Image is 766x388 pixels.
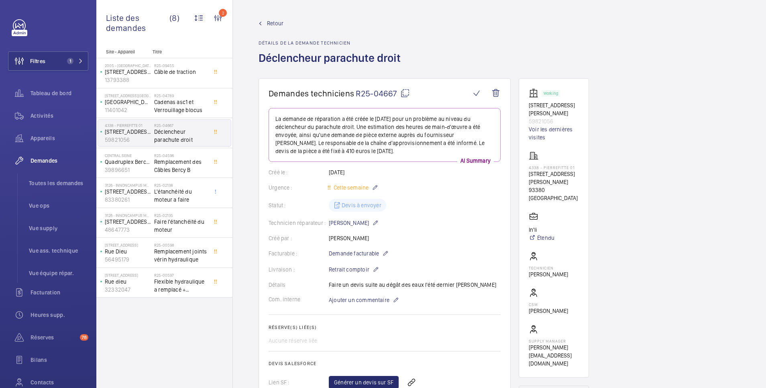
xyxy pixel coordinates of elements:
span: Bilans [31,356,88,364]
span: Toutes les demandes [29,179,88,187]
p: [GEOGRAPHIC_DATA] [105,98,151,106]
p: [STREET_ADDRESS][GEOGRAPHIC_DATA] [105,93,151,98]
p: Working [544,92,558,95]
p: 83380261 [105,196,151,204]
span: Vue équipe répar. [29,269,88,277]
p: Supply manager [529,339,579,343]
span: Ajouter un commentaire [329,296,389,304]
p: 13793388 [105,76,151,84]
p: [STREET_ADDRESS][PERSON_NAME] [105,128,151,136]
p: Retrait comptoir [329,265,379,274]
p: Central Seine [105,153,151,158]
p: 59821056 [529,117,579,125]
p: 59821056 [105,136,151,144]
p: [PERSON_NAME][EMAIL_ADDRESS][DOMAIN_NAME] [529,343,579,368]
p: [STREET_ADDRESS][PERSON_NAME] [529,170,579,186]
p: CSM [529,302,568,307]
p: Titre [153,49,206,55]
p: La demande de réparation a été créée le [DATE] pour un problème au niveau du déclencheur du parac... [275,115,494,155]
span: Liste des demandes [106,13,169,33]
p: [PERSON_NAME] [529,307,568,315]
span: Demandes [31,157,88,165]
span: Heures supp. [31,311,88,319]
h2: R25-02138 [154,183,207,188]
h2: Détails de la demande technicien [259,40,405,46]
p: Quadruplex Bercy B [105,158,151,166]
span: Demandes techniciens [269,88,354,98]
p: [STREET_ADDRESS][PERSON_NAME] [105,188,151,196]
p: AI Summary [457,157,494,165]
span: Cette semaine [332,184,369,191]
img: elevator.svg [529,88,542,98]
p: 3126 - INNONCAMPUS MONTROUGE [105,183,151,188]
span: Câble de traction [154,68,207,76]
h2: R25-04667 [154,123,207,128]
span: Réserves [31,333,77,341]
h2: R25-00597 [154,273,207,278]
span: Filtres [30,57,45,65]
span: 1 [67,58,73,64]
a: Étendu [529,234,554,242]
p: 39896651 [105,166,151,174]
span: Activités [31,112,88,120]
span: L'étanchéité du moteur a faire [154,188,207,204]
p: 56495179 [105,255,151,263]
p: 11401042 [105,106,151,114]
a: Voir les dernières visites [529,125,579,141]
h2: R25-00598 [154,243,207,247]
h2: Réserve(s) liée(s) [269,325,501,330]
p: [STREET_ADDRESS] [105,243,151,247]
span: Déclencheur parachute droit [154,128,207,144]
h2: R25-02135 [154,213,207,218]
p: 4338 - PIERREFITTE 01 [529,165,579,170]
span: Vue ass. technique [29,247,88,255]
span: Faire l'étanchéité du moteur [154,218,207,234]
span: Cadenas asc1 et Verrouillage blocus [154,98,207,114]
p: 48647773 [105,226,151,234]
p: [STREET_ADDRESS][PERSON_NAME] [105,218,151,226]
p: In'li [529,226,554,234]
span: Facturation [31,288,88,296]
p: Rue dieu [105,278,151,286]
p: Technicien [529,265,568,270]
span: Vue supply [29,224,88,232]
span: Contacts [31,378,88,386]
p: 2005 - [GEOGRAPHIC_DATA] CRIMEE [105,63,151,68]
span: Remplacement des Câbles Bercy B [154,158,207,174]
button: Filtres1 [8,51,88,71]
p: [PERSON_NAME] [329,218,379,228]
span: Vue ops [29,202,88,210]
span: R25-04667 [356,88,410,98]
p: 4338 - PIERREFITTE 01 [105,123,151,128]
p: 93380 [GEOGRAPHIC_DATA] [529,186,579,202]
p: Site - Appareil [96,49,149,55]
h2: R25-04596 [154,153,207,158]
p: 3126 - INNONCAMPUS MONTROUGE [105,213,151,218]
h2: Devis Salesforce [269,361,501,366]
p: [STREET_ADDRESS] [105,68,151,76]
p: [STREET_ADDRESS][PERSON_NAME] [529,101,579,117]
span: Appareils [31,134,88,142]
span: Retour [267,19,283,27]
span: Flexible hydraulique a remplacé + peinture antirouille en cuvette [154,278,207,294]
h1: Déclencheur parachute droit [259,51,405,78]
p: Rue Dieu [105,247,151,255]
p: 32332047 [105,286,151,294]
span: Tableau de bord [31,89,88,97]
h2: R25-09455 [154,63,207,68]
h2: R25-04789 [154,93,207,98]
span: Demande facturable [329,249,379,257]
p: [PERSON_NAME] [529,270,568,278]
span: Remplacement joints vérin hydraulique [154,247,207,263]
p: [STREET_ADDRESS] [105,273,151,278]
span: 78 [80,334,88,341]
